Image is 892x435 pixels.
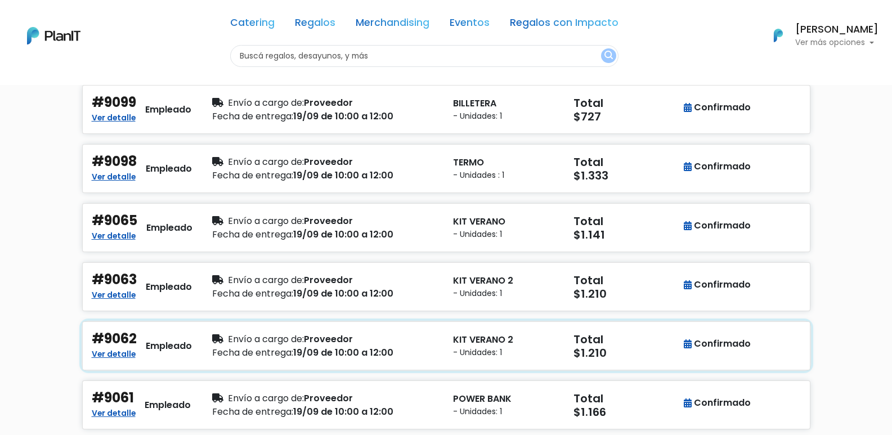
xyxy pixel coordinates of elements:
div: Confirmado [684,278,751,292]
h5: $1.210 [573,287,680,301]
img: PlanIt Logo [766,23,791,48]
div: 19/09 de 10:00 a 12:00 [212,228,440,241]
span: Envío a cargo de: [228,96,304,109]
div: Proveedor [212,392,440,405]
a: Ver detalle [92,346,136,360]
span: Envío a cargo de: [228,273,304,286]
h4: #9061 [92,390,134,406]
a: Ver detalle [92,287,136,301]
span: Envío a cargo de: [228,392,304,405]
button: PlanIt Logo [PERSON_NAME] Ver más opciones [759,21,878,50]
button: #9098 Ver detalle Empleado Envío a cargo de:Proveedor Fecha de entrega:19/09 de 10:00 a 12:00 TER... [82,143,811,194]
span: Envío a cargo de: [228,155,304,168]
img: search_button-432b6d5273f82d61273b3651a40e1bd1b912527efae98b1b7a1b2c0702e16a8d.svg [604,51,613,61]
div: Proveedor [212,333,440,346]
h5: Total [573,273,678,287]
input: Buscá regalos, desayunos, y más [230,45,618,67]
div: Confirmado [684,219,751,232]
small: - Unidades : 1 [453,169,560,181]
img: PlanIt Logo [27,27,80,44]
h5: $1.210 [573,346,680,360]
a: Ver detalle [92,228,136,241]
div: Empleado [146,280,192,294]
h5: $727 [573,110,680,123]
div: Confirmado [684,337,751,351]
span: Fecha de entrega: [212,405,293,418]
span: Fecha de entrega: [212,110,293,123]
div: Confirmado [684,396,751,410]
h4: #9062 [92,331,137,347]
h5: Total [573,392,678,405]
div: Empleado [146,162,192,176]
button: #9065 Ver detalle Empleado Envío a cargo de:Proveedor Fecha de entrega:19/09 de 10:00 a 12:00 KIT... [82,203,811,253]
div: Empleado [145,103,191,116]
div: Confirmado [684,101,751,114]
a: Regalos [295,18,335,32]
span: Envío a cargo de: [228,214,304,227]
a: Merchandising [356,18,429,32]
span: Fecha de entrega: [212,228,293,241]
div: 19/09 de 10:00 a 12:00 [212,287,440,301]
span: Fecha de entrega: [212,287,293,300]
div: Proveedor [212,155,440,169]
small: - Unidades: 1 [453,347,560,358]
p: TERMO [453,156,560,169]
div: Proveedor [212,273,440,287]
button: #9062 Ver detalle Empleado Envío a cargo de:Proveedor Fecha de entrega:19/09 de 10:00 a 12:00 KIT... [82,321,811,371]
div: 19/09 de 10:00 a 12:00 [212,110,440,123]
p: POWER BANK [453,392,560,406]
div: 19/09 de 10:00 a 12:00 [212,346,440,360]
div: 19/09 de 10:00 a 12:00 [212,169,440,182]
a: Ver detalle [92,110,136,123]
a: Ver detalle [92,169,136,182]
h5: $1.141 [573,228,680,241]
small: - Unidades: 1 [453,110,560,122]
span: Envío a cargo de: [228,333,304,346]
small: - Unidades: 1 [453,228,560,240]
h4: #9065 [92,213,137,229]
h5: $1.166 [573,405,680,419]
h5: $1.333 [573,169,680,182]
p: BILLETERA [453,97,560,110]
h5: Total [573,96,678,110]
button: #9063 Ver detalle Empleado Envío a cargo de:Proveedor Fecha de entrega:19/09 de 10:00 a 12:00 KIT... [82,262,811,312]
span: Fecha de entrega: [212,169,293,182]
div: Proveedor [212,214,440,228]
div: Empleado [146,221,192,235]
small: - Unidades: 1 [453,288,560,299]
h4: #9063 [92,272,137,288]
p: KIT VERANO 2 [453,333,560,347]
small: - Unidades: 1 [453,406,560,418]
p: KIT VERANO 2 [453,274,560,288]
div: ¿Necesitás ayuda? [58,11,162,33]
div: 19/09 de 10:00 a 12:00 [212,405,440,419]
button: #9099 Ver detalle Empleado Envío a cargo de:Proveedor Fecha de entrega:19/09 de 10:00 a 12:00 BIL... [82,84,811,134]
h4: #9098 [92,154,137,170]
p: Ver más opciones [795,39,878,47]
h4: #9099 [92,95,136,111]
span: Fecha de entrega: [212,346,293,359]
h5: Total [573,155,678,169]
div: Proveedor [212,96,440,110]
div: Confirmado [684,160,751,173]
h5: Total [573,333,678,346]
a: Catering [230,18,275,32]
a: Eventos [450,18,490,32]
div: Empleado [145,398,191,412]
a: Ver detalle [92,405,136,419]
h5: Total [573,214,678,228]
button: #9061 Ver detalle Empleado Envío a cargo de:Proveedor Fecha de entrega:19/09 de 10:00 a 12:00 POW... [82,380,811,430]
h6: [PERSON_NAME] [795,25,878,35]
p: KIT VERANO [453,215,560,228]
div: Empleado [146,339,192,353]
a: Regalos con Impacto [510,18,618,32]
